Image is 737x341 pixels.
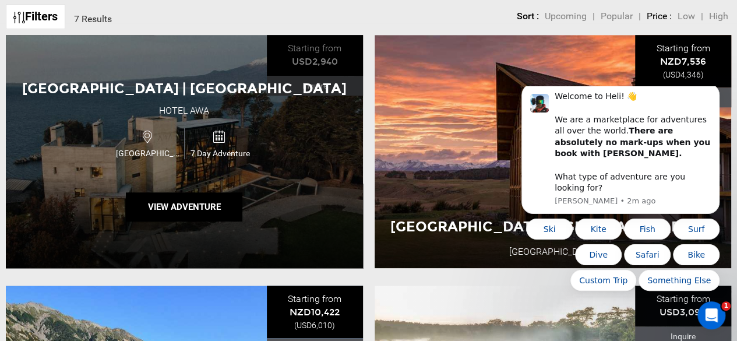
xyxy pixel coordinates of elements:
li: | [593,10,595,23]
button: Quick reply: Bike [169,158,216,179]
iframe: Intercom notifications message [504,86,737,298]
div: Welcome to Heli! 👋 We are a marketplace for adventures all over the world. What type of adventure... [51,5,207,107]
a: Filters [6,4,65,29]
li: | [701,10,703,23]
img: Profile image for Carl [26,8,45,26]
button: Quick reply: Something Else [135,184,216,205]
button: Quick reply: Custom Trip [66,184,132,205]
button: Quick reply: Surf [169,132,216,153]
span: [GEOGRAPHIC_DATA] | [GEOGRAPHIC_DATA] [22,80,347,97]
button: Quick reply: Kite [71,132,118,153]
span: [GEOGRAPHIC_DATA] [113,147,184,159]
button: Quick reply: Safari [120,158,167,179]
span: 7 Results [74,13,112,24]
img: btn-icon.svg [13,12,25,23]
li: Price : [647,10,672,23]
span: 1 [721,301,731,311]
span: 7 Day Adventure [185,147,255,159]
button: View Adventure [126,192,242,222]
span: Low [678,10,695,22]
iframe: Intercom live chat [697,301,725,329]
div: Hotel Awa [159,104,209,118]
b: There are absolutely no mark-ups when you book with [PERSON_NAME]. [51,40,206,72]
span: Upcoming [545,10,587,22]
div: Message content [51,5,207,107]
span: High [709,10,728,22]
li: | [639,10,641,23]
button: Quick reply: Ski [22,132,69,153]
div: Quick reply options [17,132,216,205]
button: Quick reply: Fish [120,132,167,153]
li: Sort : [517,10,539,23]
span: Popular [601,10,633,22]
button: Quick reply: Dive [71,158,118,179]
p: Message from Carl, sent 2m ago [51,110,207,120]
